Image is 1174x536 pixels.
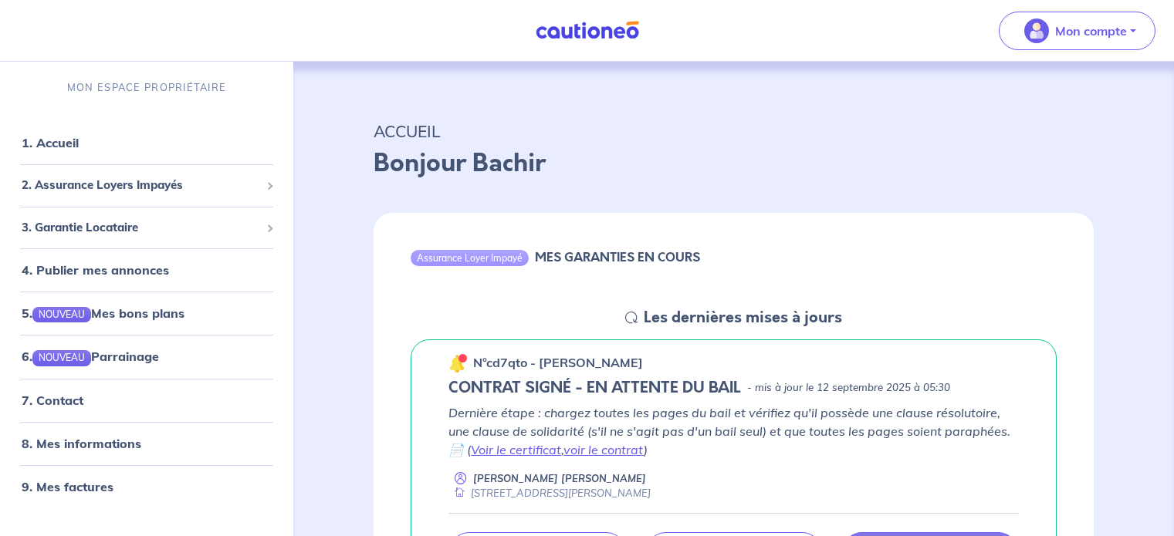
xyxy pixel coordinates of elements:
[6,213,287,243] div: 3. Garantie Locataire
[22,436,141,451] a: 8. Mes informations
[563,442,644,457] a: voir le contrat
[22,177,260,194] span: 2. Assurance Loyers Impayés
[22,479,113,494] a: 9. Mes factures
[473,471,646,486] p: [PERSON_NAME] [PERSON_NAME]
[473,353,643,372] p: n°cd7qto - [PERSON_NAME]
[6,298,287,329] div: 5.NOUVEAUMes bons plans
[448,403,1019,459] p: Dernière étape : chargez toutes les pages du bail et vérifiez qu'il possède une clause résolutoir...
[471,442,561,457] a: Voir le certificat
[411,250,529,265] div: Assurance Loyer Impayé
[1055,22,1127,40] p: Mon compte
[22,135,79,150] a: 1. Accueil
[6,428,287,459] div: 8. Mes informations
[22,349,159,364] a: 6.NOUVEAUParrainage
[6,127,287,158] div: 1. Accueil
[644,308,842,327] h5: Les dernières mises à jours
[448,379,1019,397] div: state: CONTRACT-SIGNED, Context: NEW,MAYBE-CERTIFICATE,ALONE,LESSOR-DOCUMENTS
[374,145,1094,182] p: Bonjour Bachir
[6,341,287,372] div: 6.NOUVEAUParrainage
[448,486,651,501] div: [STREET_ADDRESS][PERSON_NAME]
[6,471,287,502] div: 9. Mes factures
[747,380,950,396] p: - mis à jour le 12 septembre 2025 à 05:30
[6,170,287,201] div: 2. Assurance Loyers Impayés
[999,12,1155,50] button: illu_account_valid_menu.svgMon compte
[6,385,287,416] div: 7. Contact
[374,117,1094,145] p: ACCUEIL
[535,250,700,265] h6: MES GARANTIES EN COURS
[22,393,83,408] a: 7. Contact
[6,255,287,285] div: 4. Publier mes annonces
[1024,19,1049,43] img: illu_account_valid_menu.svg
[529,21,645,40] img: Cautioneo
[22,262,169,278] a: 4. Publier mes annonces
[22,219,260,237] span: 3. Garantie Locataire
[22,305,184,321] a: 5.NOUVEAUMes bons plans
[448,379,741,397] h5: CONTRAT SIGNÉ - EN ATTENTE DU BAIL
[67,80,226,95] p: MON ESPACE PROPRIÉTAIRE
[448,354,467,373] img: 🔔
